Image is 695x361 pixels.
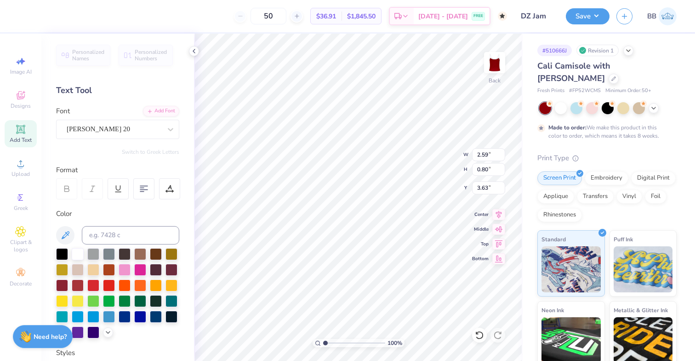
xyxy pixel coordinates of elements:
strong: Need help? [34,332,67,341]
span: Top [472,241,489,247]
span: Greek [14,204,28,212]
div: Rhinestones [537,208,582,222]
img: Back [485,53,504,72]
strong: Made to order: [548,124,587,131]
span: $1,845.50 [347,12,376,21]
div: Foil [645,190,667,204]
div: Transfers [577,190,614,204]
span: 100 % [387,339,402,347]
img: Puff Ink [614,246,673,292]
div: Styles [56,348,179,358]
button: Switch to Greek Letters [122,148,179,156]
span: $36.91 [316,12,336,21]
div: Text Tool [56,84,179,97]
span: Clipart & logos [5,239,37,253]
span: Upload [11,170,30,178]
span: Minimum Order: 50 + [605,87,651,95]
div: We make this product in this color to order, which means it takes 8 weeks. [548,123,661,140]
span: Neon Ink [541,305,564,315]
label: Font [56,106,70,116]
div: Revision 1 [576,45,619,56]
span: Personalized Numbers [135,49,167,62]
span: Add Text [10,136,32,144]
div: Applique [537,190,574,204]
div: Back [489,76,501,85]
span: Designs [11,102,31,110]
input: e.g. 7428 c [82,226,179,245]
span: Decorate [10,280,32,287]
span: Puff Ink [614,234,633,244]
div: Add Font [143,106,179,116]
div: Format [56,165,180,175]
span: Standard [541,234,566,244]
button: Save [566,8,610,24]
span: Bottom [472,256,489,262]
span: Center [472,211,489,218]
div: Digital Print [631,171,676,185]
span: BB [647,11,656,22]
div: Embroidery [585,171,628,185]
span: Image AI [10,68,32,76]
input: – – [251,8,286,24]
div: Vinyl [616,190,642,204]
span: Cali Camisole with [PERSON_NAME] [537,60,610,84]
span: Metallic & Glitter Ink [614,305,668,315]
span: Fresh Prints [537,87,564,95]
div: Color [56,209,179,219]
div: # 510666J [537,45,572,56]
span: # FP52WCMS [569,87,601,95]
span: Personalized Names [72,49,105,62]
span: FREE [473,13,483,19]
div: Screen Print [537,171,582,185]
input: Untitled Design [514,7,559,25]
a: BB [647,7,677,25]
img: Bennett Barth [659,7,677,25]
img: Standard [541,246,601,292]
div: Print Type [537,153,677,163]
span: Middle [472,226,489,233]
span: [DATE] - [DATE] [418,12,468,21]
